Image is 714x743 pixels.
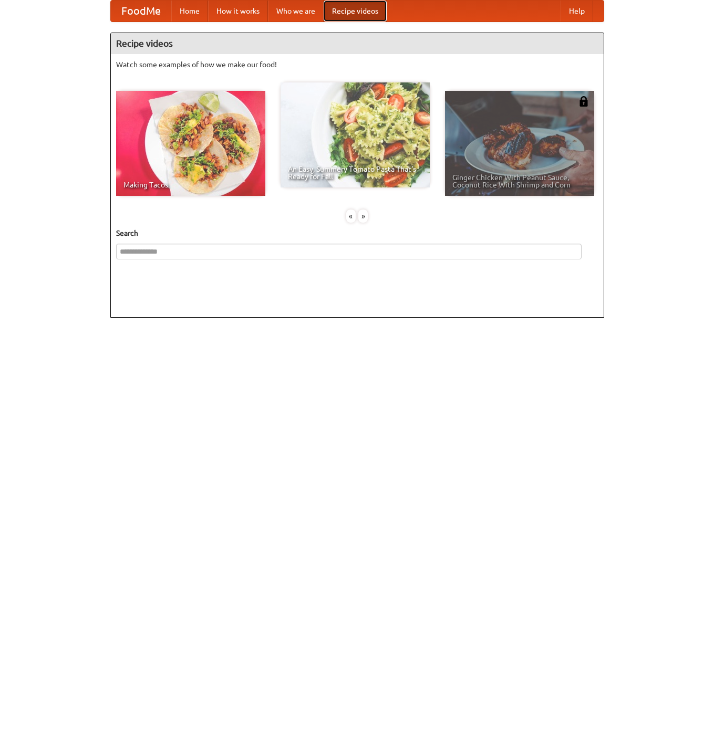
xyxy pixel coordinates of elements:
p: Watch some examples of how we make our food! [116,59,598,70]
img: 483408.png [578,96,589,107]
a: Home [171,1,208,22]
a: Making Tacos [116,91,265,196]
h5: Search [116,228,598,238]
span: Making Tacos [123,181,258,189]
a: FoodMe [111,1,171,22]
a: An Easy, Summery Tomato Pasta That's Ready for Fall [281,82,430,187]
a: How it works [208,1,268,22]
a: Help [561,1,593,22]
h4: Recipe videos [111,33,604,54]
a: Recipe videos [324,1,387,22]
div: » [358,210,368,223]
div: « [346,210,356,223]
a: Who we are [268,1,324,22]
span: An Easy, Summery Tomato Pasta That's Ready for Fall [288,165,422,180]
